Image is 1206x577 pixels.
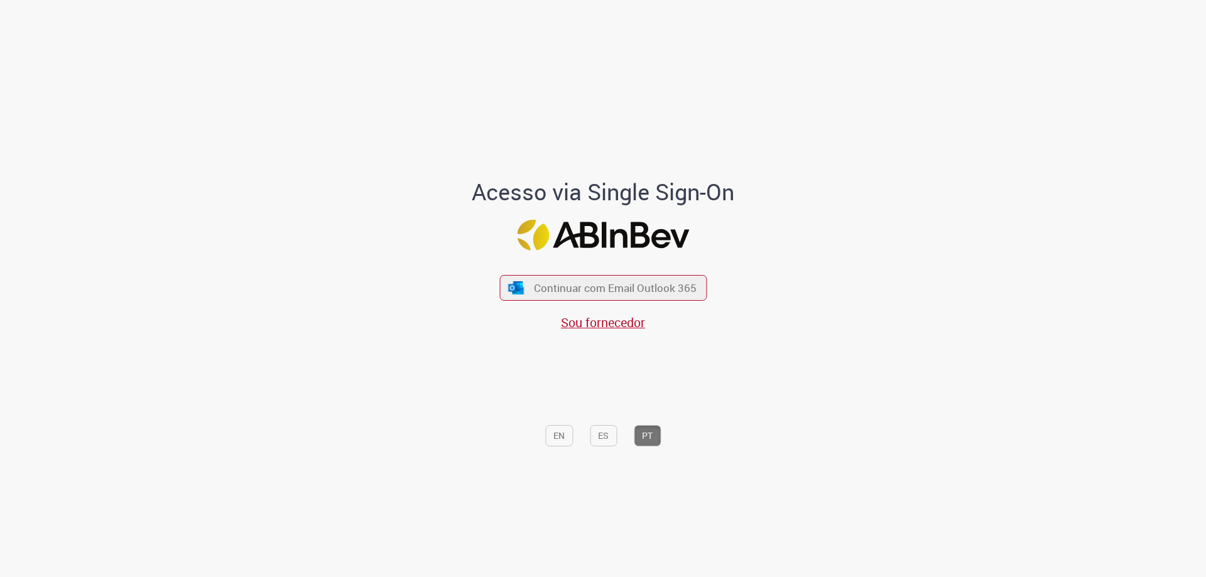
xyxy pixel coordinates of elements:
button: ES [590,425,617,446]
button: ícone Azure/Microsoft 360 Continuar com Email Outlook 365 [499,275,707,301]
button: PT [634,425,661,446]
span: Continuar com Email Outlook 365 [534,281,697,295]
img: ícone Azure/Microsoft 360 [508,281,525,294]
a: Sou fornecedor [561,314,645,331]
h1: Acesso via Single Sign-On [429,180,778,205]
img: Logo ABInBev [517,220,689,251]
button: EN [545,425,573,446]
